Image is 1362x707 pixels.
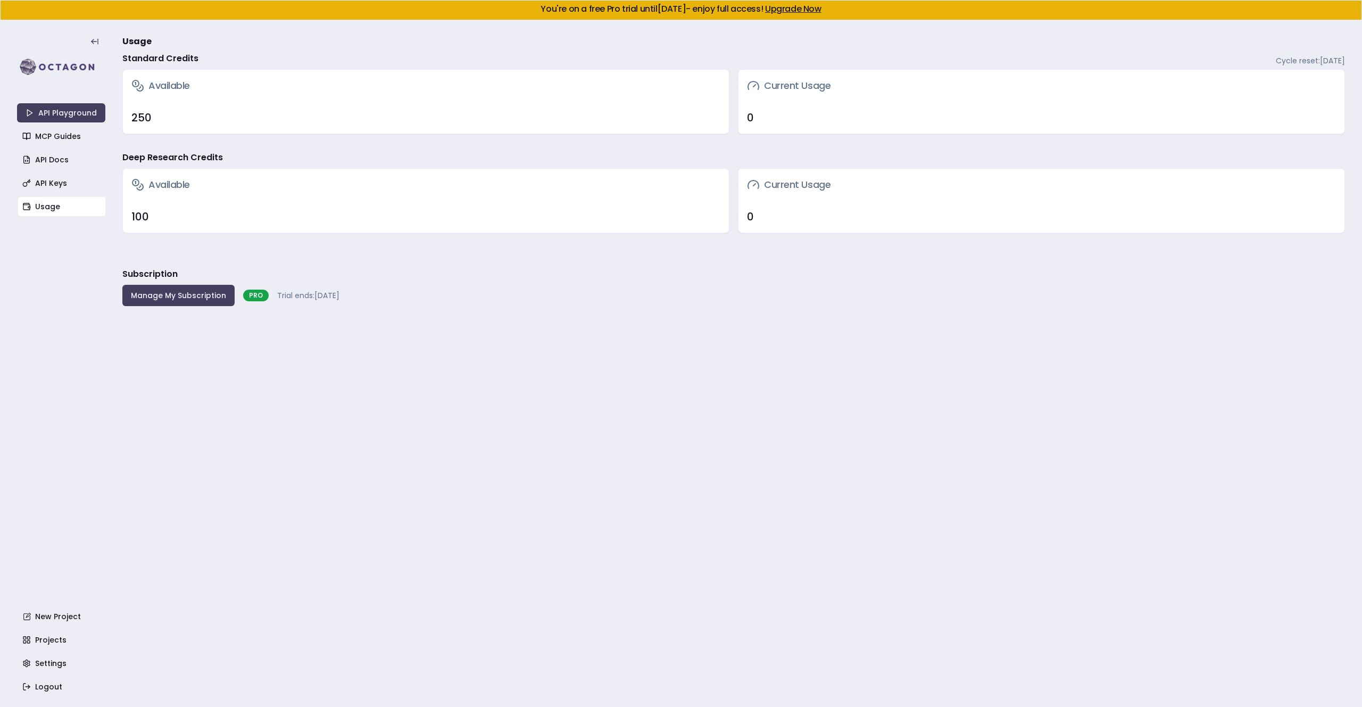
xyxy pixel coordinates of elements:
[18,677,106,696] a: Logout
[18,197,106,216] a: Usage
[122,285,235,306] button: Manage My Subscription
[122,151,223,164] h4: Deep Research Credits
[1276,55,1345,66] span: Cycle reset: [DATE]
[747,209,1336,224] div: 0
[122,268,178,281] h3: Subscription
[122,35,152,48] span: Usage
[9,5,1353,13] h5: You're on a free Pro trial until [DATE] - enjoy full access!
[18,607,106,626] a: New Project
[131,177,190,192] h3: Available
[243,290,269,301] div: PRO
[747,110,1336,125] div: 0
[18,174,106,193] a: API Keys
[747,177,831,192] h3: Current Usage
[18,630,106,650] a: Projects
[131,209,720,224] div: 100
[18,127,106,146] a: MCP Guides
[131,110,720,125] div: 250
[765,3,821,15] a: Upgrade Now
[17,103,105,122] a: API Playground
[122,52,198,65] h4: Standard Credits
[17,56,105,78] img: logo-rect-yK7x_WSZ.svg
[131,78,190,93] h3: Available
[747,78,831,93] h3: Current Usage
[277,290,339,301] span: Trial ends: [DATE]
[18,150,106,169] a: API Docs
[18,654,106,673] a: Settings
